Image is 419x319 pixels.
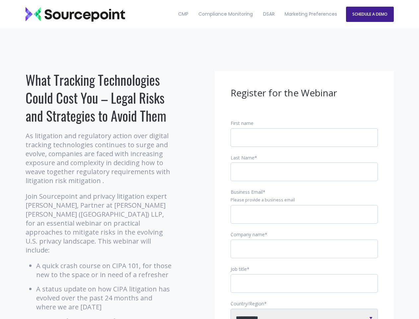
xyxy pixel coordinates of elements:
[231,120,253,126] span: First name
[26,131,173,185] p: As litigation and regulatory action over digital tracking technologies continues to surge and evo...
[36,261,173,279] li: A quick crash course on CIPA 101, for those new to the space or in need of a refresher
[26,7,125,22] img: Sourcepoint_logo_black_transparent (2)-2
[231,155,254,161] span: Last Name
[26,192,173,255] p: Join Sourcepoint and privacy litigation expert [PERSON_NAME], Partner at [PERSON_NAME] [PERSON_NA...
[231,231,265,238] span: Company name
[231,87,378,99] h3: Register for the Webinar
[36,284,173,311] li: A status update on how CIPA litigation has evolved over the past 24 months and where we are [DATE]
[231,266,247,272] span: Job title
[231,189,263,195] span: Business Email
[231,197,378,203] legend: Please provide a business email
[26,71,173,125] h1: What Tracking Technologies Could Cost You – Legal Risks and Strategies to Avoid Them
[231,300,264,307] span: Country/Region
[346,7,394,22] a: SCHEDULE A DEMO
